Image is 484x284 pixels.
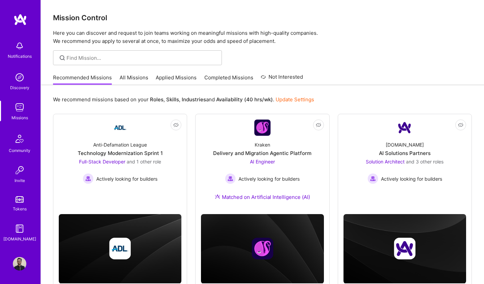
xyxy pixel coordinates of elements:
b: Skills [166,96,179,103]
a: Update Settings [276,96,314,103]
div: Technology Modernization Sprint 1 [78,150,163,157]
b: Roles [150,96,163,103]
img: Actively looking for builders [367,173,378,184]
img: bell [13,39,26,53]
div: Notifications [8,53,32,60]
div: Matched on Artificial Intelligence (AI) [215,193,310,201]
img: Company logo [109,238,131,259]
a: Company LogoKrakenDelivery and Migration Agentic PlatformAI Engineer Actively looking for builder... [201,120,324,209]
div: Discovery [10,84,29,91]
a: All Missions [120,74,148,85]
img: Actively looking for builders [83,173,94,184]
img: guide book [13,222,26,235]
a: User Avatar [11,257,28,270]
div: Missions [11,114,28,121]
img: Invite [13,163,26,177]
a: Applied Missions [156,74,197,85]
div: Kraken [255,141,270,148]
div: [DOMAIN_NAME] [386,141,424,148]
img: Ateam Purple Icon [215,194,220,199]
a: Company Logo[DOMAIN_NAME]AI Solutions PartnersSolution Architect and 3 other rolesActively lookin... [343,120,466,199]
div: Invite [15,177,25,184]
input: Find Mission... [67,54,217,61]
a: Company LogoAnti-Defamation LeagueTechnology Modernization Sprint 1Full-Stack Developer and 1 oth... [59,120,181,199]
img: cover [59,214,181,283]
div: AI Solutions Partners [379,150,431,157]
b: Availability (40 hrs/wk) [216,96,273,103]
img: Community [11,131,28,147]
a: Recommended Missions [53,74,112,85]
span: and 1 other role [127,159,161,164]
span: Actively looking for builders [381,175,442,182]
span: Full-Stack Developer [79,159,125,164]
img: logo [14,14,27,26]
div: Anti-Defamation League [93,141,147,148]
p: Here you can discover and request to join teams working on meaningful missions with high-quality ... [53,29,472,45]
img: cover [343,214,466,283]
img: Company Logo [254,120,271,136]
img: Company logo [252,238,273,259]
span: Actively looking for builders [96,175,157,182]
img: Company logo [394,238,415,259]
i: icon SearchGrey [58,54,66,62]
span: Solution Architect [366,159,405,164]
span: and 3 other roles [406,159,443,164]
div: Community [9,147,30,154]
div: Tokens [13,205,27,212]
i: icon EyeClosed [173,122,179,128]
a: Completed Missions [204,74,253,85]
div: Delivery and Migration Agentic Platform [213,150,311,157]
img: Company Logo [397,120,413,136]
img: User Avatar [13,257,26,270]
img: cover [201,214,324,283]
p: We recommend missions based on your , , and . [53,96,314,103]
img: teamwork [13,101,26,114]
i: icon EyeClosed [316,122,321,128]
i: icon EyeClosed [458,122,463,128]
img: Company Logo [112,120,128,136]
div: [DOMAIN_NAME] [3,235,36,242]
a: Not Interested [261,73,303,85]
h3: Mission Control [53,14,472,22]
span: AI Engineer [250,159,275,164]
img: tokens [16,196,24,203]
img: discovery [13,71,26,84]
img: Actively looking for builders [225,173,236,184]
b: Industries [182,96,206,103]
span: Actively looking for builders [238,175,300,182]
